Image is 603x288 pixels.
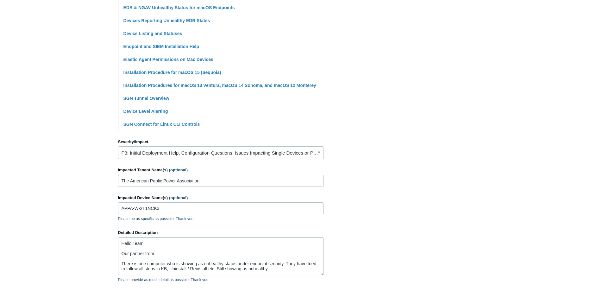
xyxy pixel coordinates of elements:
[118,139,324,145] label: Severity/Impact
[123,57,213,62] a: Elastic Agent Permissions on Mac Devices
[123,18,210,23] a: Devices Reporting Unhealthy EDR States
[123,31,182,36] a: Device Listing and Statuses
[169,195,188,200] span: (optional)
[169,168,188,172] span: (optional)
[118,146,324,159] a: P3: Initial Deployment Help, Configuration Questions, Issues Impacting Single Devices or Past Out...
[123,109,168,114] a: Device Level Alerting
[118,277,324,283] p: Please provide as much detail as possible. Thank you.
[123,96,169,101] a: SGN Tunnel Overview
[123,122,200,127] a: SGN Connect for Linux CLI Controls
[123,83,316,88] a: Installation Procedures for macOS 13 Ventura, macOS 14 Sonoma, and macOS 12 Monterey
[123,70,221,75] a: Installation Procedure for macOS 15 (Sequoia)
[123,5,235,10] a: EDR & NGAV Unhealthy Status for macOS Endpoints
[118,195,324,201] label: Impacted Device Name(s)
[118,216,324,222] p: Please be as specific as possible. Thank you.
[118,230,324,236] label: Detailed Description
[118,167,324,173] label: Impacted Tenant Name(s)
[123,44,199,49] a: Endpoint and SIEM Installation Help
